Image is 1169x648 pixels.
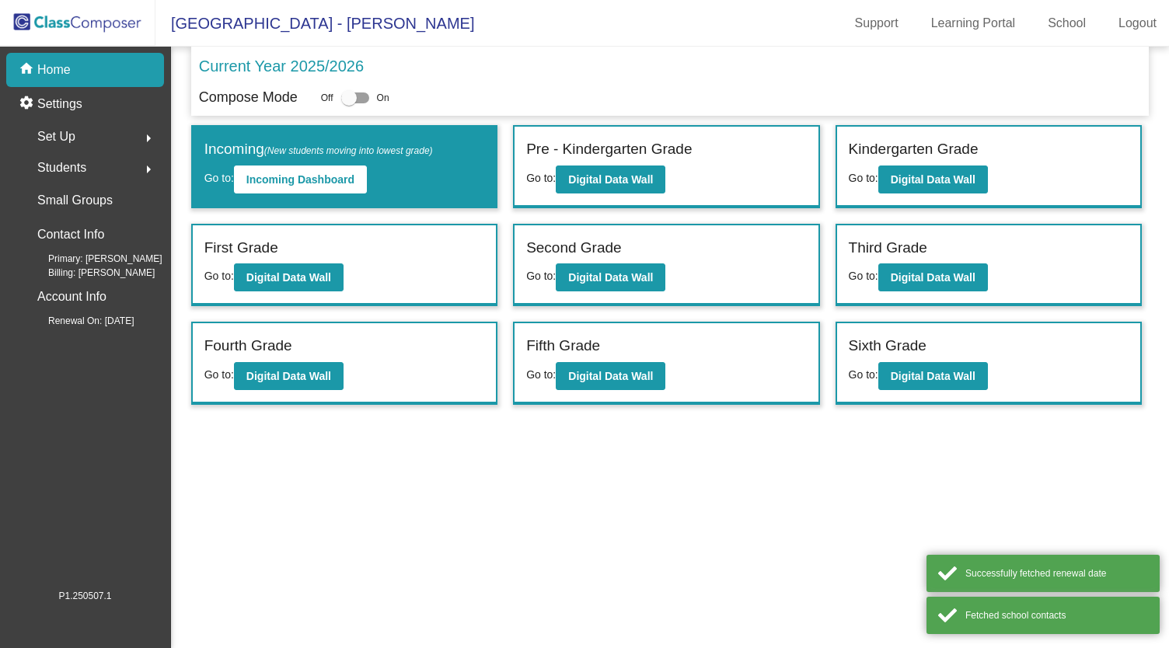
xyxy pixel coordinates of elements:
span: Renewal On: [DATE] [23,314,134,328]
p: Contact Info [37,224,104,246]
mat-icon: home [19,61,37,79]
b: Digital Data Wall [891,173,975,186]
b: Digital Data Wall [568,271,653,284]
span: On [377,91,389,105]
b: Digital Data Wall [568,370,653,382]
label: Kindergarten Grade [849,138,979,161]
a: School [1035,11,1098,36]
span: Off [321,91,333,105]
label: Sixth Grade [849,335,926,357]
p: Home [37,61,71,79]
label: Fifth Grade [526,335,600,357]
span: Go to: [204,368,234,381]
div: Successfully fetched renewal date [965,566,1148,580]
label: Third Grade [849,237,927,260]
b: Digital Data Wall [568,173,653,186]
b: Digital Data Wall [891,370,975,382]
button: Incoming Dashboard [234,165,367,193]
a: Support [843,11,911,36]
a: Logout [1106,11,1169,36]
p: Current Year 2025/2026 [199,54,364,78]
button: Digital Data Wall [234,263,344,291]
a: Learning Portal [919,11,1028,36]
span: Go to: [849,172,878,184]
span: Set Up [37,126,75,148]
label: First Grade [204,237,278,260]
button: Digital Data Wall [878,362,988,390]
span: Billing: [PERSON_NAME] [23,266,155,280]
b: Digital Data Wall [891,271,975,284]
button: Digital Data Wall [234,362,344,390]
span: [GEOGRAPHIC_DATA] - [PERSON_NAME] [155,11,474,36]
p: Settings [37,95,82,113]
button: Digital Data Wall [556,165,665,193]
label: Pre - Kindergarten Grade [526,138,692,161]
b: Incoming Dashboard [246,173,354,186]
b: Digital Data Wall [246,271,331,284]
span: Primary: [PERSON_NAME] [23,252,162,266]
button: Digital Data Wall [556,263,665,291]
p: Small Groups [37,190,113,211]
label: Fourth Grade [204,335,292,357]
button: Digital Data Wall [878,263,988,291]
span: Go to: [849,368,878,381]
b: Digital Data Wall [246,370,331,382]
label: Incoming [204,138,433,161]
span: Students [37,157,86,179]
div: Fetched school contacts [965,608,1148,622]
mat-icon: arrow_right [139,160,158,179]
span: Go to: [526,172,556,184]
button: Digital Data Wall [556,362,665,390]
p: Account Info [37,286,106,308]
mat-icon: arrow_right [139,129,158,148]
span: Go to: [204,270,234,282]
p: Compose Mode [199,87,298,108]
label: Second Grade [526,237,622,260]
mat-icon: settings [19,95,37,113]
span: Go to: [526,368,556,381]
button: Digital Data Wall [878,165,988,193]
span: Go to: [849,270,878,282]
span: (New students moving into lowest grade) [264,145,433,156]
span: Go to: [526,270,556,282]
span: Go to: [204,172,234,184]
